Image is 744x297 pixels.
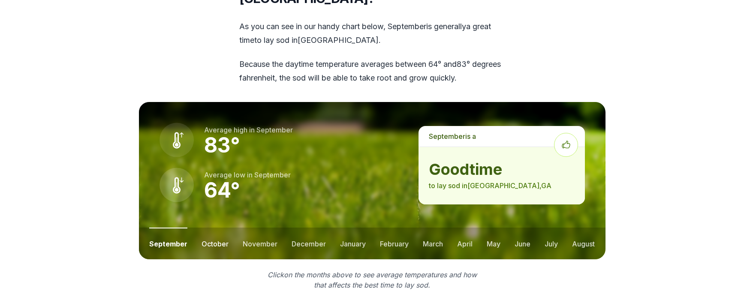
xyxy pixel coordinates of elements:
strong: good time [429,161,574,178]
strong: 64 ° [204,177,240,203]
span: september [254,171,291,179]
button: november [243,228,277,259]
span: september [388,22,426,31]
button: july [545,228,558,259]
button: september [149,228,187,259]
button: august [572,228,595,259]
button: march [423,228,443,259]
button: october [202,228,229,259]
button: june [515,228,530,259]
p: Because the daytime temperature averages between 64 ° and 83 ° degrees fahrenheit, the sod will b... [239,57,505,85]
button: december [292,228,326,259]
p: Average low in [204,170,291,180]
strong: 83 ° [204,132,240,158]
p: to lay sod in [GEOGRAPHIC_DATA] , GA [429,180,574,191]
span: september [256,126,293,134]
p: Click on the months above to see average temperatures and how that affects the best time to lay sod. [262,270,482,290]
p: Average high in [204,125,293,135]
button: may [487,228,500,259]
div: As you can see in our handy chart below, is generally a great time to lay sod in [GEOGRAPHIC_DATA] . [239,20,505,85]
span: september [429,132,465,141]
button: february [380,228,409,259]
button: january [340,228,366,259]
p: is a [419,126,584,147]
button: april [457,228,473,259]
